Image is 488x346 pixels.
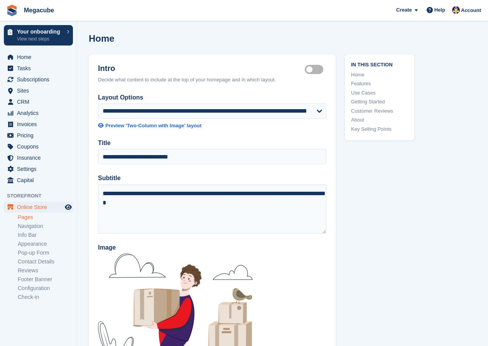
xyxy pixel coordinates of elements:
a: Navigation [18,223,73,230]
a: Contact Details [18,258,73,265]
span: Tasks [17,63,63,74]
span: Online Store [17,202,63,213]
span: Create [396,6,412,14]
img: stora-icon-8386f47178a22dfd0bd8f6a31ec36ba5ce8667c1dd55bd0f319d3a0aa187defe.svg [6,5,18,16]
a: Home [351,71,408,79]
label: Hero section active [305,69,326,70]
a: Use Cases [351,89,408,97]
span: Sites [17,85,63,96]
img: Ashley Bellamy [452,6,460,14]
a: Pages [18,214,73,221]
a: Configuration [18,285,73,292]
a: Preview store [64,203,73,212]
a: menu [4,63,73,74]
a: menu [4,152,73,163]
span: Settings [17,164,63,174]
span: Capital [17,175,63,186]
a: Pop-up Form [18,249,73,257]
a: Customer Reviews [351,107,408,115]
span: Storefront [7,192,77,200]
span: Subscriptions [17,74,63,85]
a: Check-in [18,294,73,301]
span: Pricing [17,130,63,141]
p: View next steps [17,35,63,42]
a: menu [4,52,73,62]
p: Your onboarding [17,29,63,34]
a: menu [4,175,73,186]
label: Title [98,138,326,148]
span: Analytics [17,108,63,118]
span: Home [17,52,63,62]
a: About [351,116,408,124]
a: menu [4,85,73,96]
a: menu [4,130,73,141]
a: Appearance [18,240,73,248]
a: Reviews [18,267,73,274]
a: menu [4,164,73,174]
a: Getting Started [351,98,408,106]
a: Key Selling Points [351,125,408,133]
a: Features [351,80,408,88]
a: menu [4,96,73,107]
span: Account [461,7,481,14]
a: menu [4,119,73,130]
a: menu [4,74,73,85]
a: menu [4,108,73,118]
span: In this section [351,61,408,68]
div: Preview 'Two-Column with Image' layout [105,122,201,130]
h1: Home [89,33,115,44]
label: Image [98,243,326,252]
label: Subtitle [98,174,326,183]
span: CRM [17,96,63,107]
a: Your onboarding View next steps [4,25,73,46]
a: Preview 'Two-Column with Image' layout [98,122,326,130]
a: menu [4,202,73,213]
div: Decide what content to include at the top of your homepage and in which layout. [98,76,326,84]
h2: Intro [98,64,305,73]
a: Info Bar [18,231,73,239]
span: Invoices [17,119,63,130]
span: Help [434,6,445,14]
span: Coupons [17,141,63,152]
a: Footer Banner [18,276,73,283]
label: Layout Options [98,93,326,102]
a: Megacube [21,4,57,17]
span: Insurance [17,152,63,163]
a: menu [4,141,73,152]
